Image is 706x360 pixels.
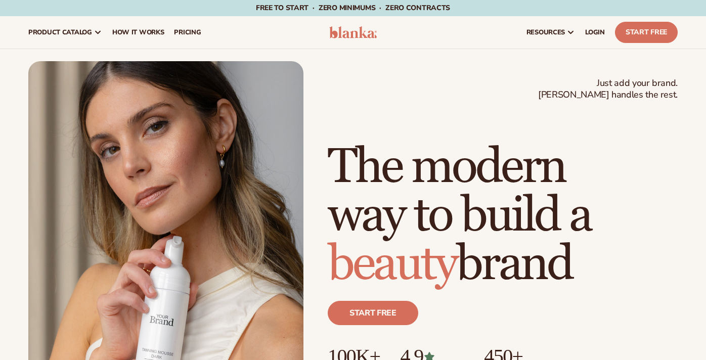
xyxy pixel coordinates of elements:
[328,301,418,325] a: Start free
[328,143,678,289] h1: The modern way to build a brand
[23,16,107,49] a: product catalog
[169,16,206,49] a: pricing
[538,77,678,101] span: Just add your brand. [PERSON_NAME] handles the rest.
[328,235,456,294] span: beauty
[526,28,565,36] span: resources
[112,28,164,36] span: How It Works
[521,16,580,49] a: resources
[256,3,450,13] span: Free to start · ZERO minimums · ZERO contracts
[585,28,605,36] span: LOGIN
[580,16,610,49] a: LOGIN
[28,28,92,36] span: product catalog
[107,16,169,49] a: How It Works
[174,28,201,36] span: pricing
[615,22,678,43] a: Start Free
[329,26,377,38] img: logo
